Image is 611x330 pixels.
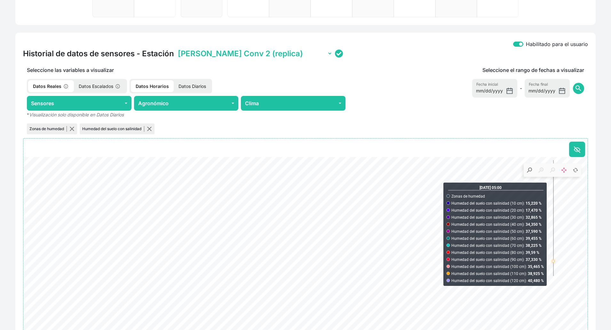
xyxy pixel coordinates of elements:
[241,96,345,111] button: Clima
[134,96,239,111] button: Agronómico
[23,66,349,74] p: Seleccione las variables a visualizar
[29,126,67,132] p: Zonas de humedad
[74,80,126,92] p: Datos Escalados
[561,168,567,173] g: Pan
[550,168,555,173] g: Zoom out
[527,168,532,173] g: Zoom
[177,49,332,59] select: Station selector
[82,126,144,132] p: Humedad del suelo con salinidad
[28,80,74,92] p: Datos Reales
[23,49,174,59] h4: Historial de datos de sensores - Estación
[520,84,522,92] span: -
[482,66,584,74] p: Seleccione el rango de fechas a visualizar
[573,168,578,173] g: Reset
[131,80,174,92] p: Datos Horarios
[569,142,585,157] button: Ocultar todo
[29,112,124,117] em: Visualización solo disponible en Datos Diarios
[575,84,582,92] span: search
[573,83,584,94] button: search
[335,50,343,58] img: status
[27,96,131,111] button: Sensores
[538,168,544,173] g: Zoom in
[174,80,211,92] p: Datos Diarios
[526,40,588,48] label: Habilitado para el usuario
